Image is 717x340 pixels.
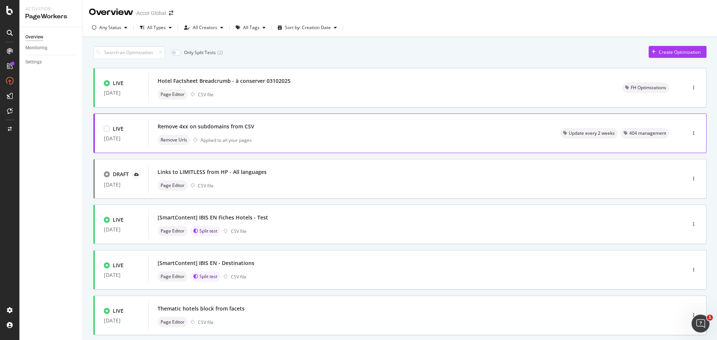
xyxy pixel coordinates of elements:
div: LIVE [113,125,124,132]
div: Hotel Factsheet Breadcrumb - à conserver 03102025 [158,77,291,85]
div: neutral label [158,317,187,327]
div: Sort by: Creation Date [285,25,331,30]
div: neutral label [158,271,187,282]
div: [SmartContent] IBIS EN Fiches Hotels - Test [158,214,268,221]
span: Page Editor [161,229,184,233]
div: LIVE [113,307,124,315]
span: 404 management [629,131,666,135]
div: brand label [190,226,220,236]
iframe: Intercom live chat [692,315,710,333]
div: PageWorkers [25,12,77,21]
input: Search an Optimization [93,46,165,59]
div: [DATE] [104,318,139,324]
div: Monitoring [25,44,47,52]
div: ( 2 ) [217,49,223,56]
div: [DATE] [104,227,139,233]
div: Thematic hotels block from facets [158,305,245,312]
div: neutral label [158,89,187,100]
div: Activation [25,6,77,12]
button: All Creators [181,22,226,34]
div: neutral label [158,135,190,145]
button: All Tags [233,22,269,34]
div: CSV file [198,319,214,325]
div: brand label [190,271,220,282]
span: Split test [199,274,217,279]
div: [DATE] [104,90,139,96]
div: Overview [89,6,133,19]
div: CSV file [198,183,214,189]
button: Create Optimization [649,46,707,58]
div: LIVE [113,262,124,269]
div: All Types [147,25,166,30]
div: Remove 4xx on subdomains from CSV [158,123,254,130]
button: All Types [137,22,175,34]
div: [DATE] [104,135,139,141]
div: Applied to all your pages [201,137,252,143]
div: All Creators [193,25,217,30]
div: Overview [25,33,43,41]
div: LIVE [113,79,124,87]
div: neutral label [560,128,618,138]
a: Monitoring [25,44,77,52]
span: 1 [707,315,713,321]
div: Only Split Tests [184,49,216,56]
div: All Tags [243,25,260,30]
a: Overview [25,33,77,41]
div: CSV file [231,274,246,280]
div: Create Optimization [659,49,701,55]
div: Accor Global [136,9,166,17]
div: Links to LIMITLESS from HP - All languages [158,168,267,176]
div: Settings [25,58,42,66]
span: Page Editor [161,274,184,279]
span: FH Optimizations [631,85,666,90]
a: Settings [25,58,77,66]
div: neutral label [621,128,669,138]
div: neutral label [622,82,669,93]
div: CSV file [198,91,214,98]
div: CSV file [231,228,246,234]
span: Page Editor [161,320,184,324]
div: neutral label [158,226,187,236]
span: Split test [199,229,217,233]
button: Sort by: Creation Date [275,22,340,34]
span: Page Editor [161,92,184,97]
button: Any Status [89,22,130,34]
div: [SmartContent] IBIS EN - Destinations [158,259,254,267]
div: [DATE] [104,272,139,278]
div: Any Status [99,25,121,30]
div: DRAFT [113,171,129,178]
span: Page Editor [161,183,184,188]
div: neutral label [158,180,187,191]
span: Remove Urls [161,138,187,142]
div: arrow-right-arrow-left [169,10,173,16]
span: Update every 2 weeks [569,131,615,135]
div: LIVE [113,216,124,224]
div: [DATE] [104,182,139,188]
